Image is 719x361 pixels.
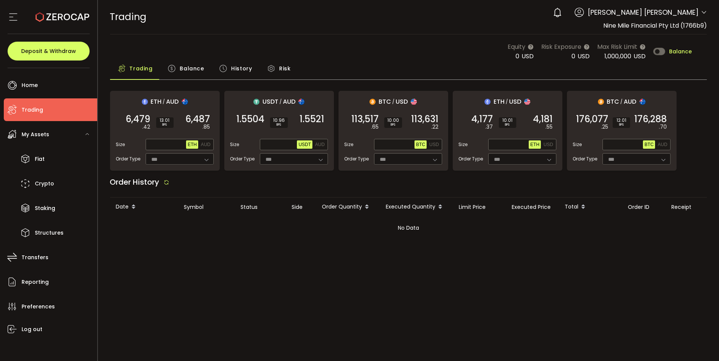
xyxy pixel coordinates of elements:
[110,177,160,187] span: Order History
[472,115,493,123] span: 4,177
[559,201,622,213] div: Total
[541,42,581,51] span: Risk Exposure
[573,141,582,148] span: Size
[273,123,285,127] i: BPS
[126,115,151,123] span: 6,479
[178,203,235,212] div: Symbol
[182,99,188,105] img: aud_portfolio.svg
[616,123,627,127] i: BPS
[253,99,259,105] img: usdt_portfolio.svg
[459,141,468,148] span: Size
[459,156,483,162] span: Order Type
[396,97,408,106] span: USD
[622,203,666,212] div: Order ID
[542,140,554,149] button: USD
[151,97,162,106] span: ETH
[573,156,598,162] span: Order Type
[524,99,530,105] img: usd_portfolio.svg
[644,142,654,147] span: BTC
[379,97,391,106] span: BTC
[8,42,90,61] button: Deposit & Withdraw
[640,99,646,105] img: aud_portfolio.svg
[578,52,590,61] span: USD
[370,99,376,105] img: btc_portfolio.svg
[22,80,38,91] span: Home
[35,227,64,238] span: Structures
[392,98,394,105] em: /
[387,123,399,127] i: BPS
[387,118,399,123] span: 10.00
[280,98,282,105] em: /
[286,203,316,212] div: Side
[522,52,534,61] span: USD
[230,141,239,148] span: Size
[453,203,506,212] div: Limit Price
[188,142,197,147] span: ETH
[110,216,707,239] div: No Data
[371,123,379,131] em: .65
[163,98,165,105] em: /
[635,115,667,123] span: 176,288
[486,123,493,131] em: .37
[130,61,153,76] span: Trading
[546,123,553,131] em: .55
[607,97,620,106] span: BTC
[297,140,312,149] button: USDT
[429,142,439,147] span: USD
[315,142,325,147] span: AUD
[624,97,637,106] span: AUD
[380,201,453,213] div: Executed Quantity
[116,141,125,148] span: Size
[508,42,525,51] span: Equity
[533,115,553,123] span: 4,181
[22,104,43,115] span: Trading
[35,154,45,165] span: Fiat
[352,115,379,123] span: 113,517
[494,97,505,106] span: ETH
[656,140,669,149] button: AUD
[316,201,380,213] div: Order Quantity
[298,99,304,105] img: aud_portfolio.svg
[143,123,151,131] em: .42
[621,98,623,105] em: /
[203,123,210,131] em: .85
[681,325,719,361] iframe: Chat Widget
[416,142,425,147] span: BTC
[603,21,707,30] span: Nine Mile Financial Pty Ltd (1766b9)
[283,97,295,106] span: AUD
[110,201,178,213] div: Date
[300,115,325,123] span: 1.5521
[22,324,42,335] span: Log out
[502,118,513,123] span: 10.01
[415,140,427,149] button: BTC
[22,129,49,140] span: My Assets
[428,140,440,149] button: USD
[597,42,637,51] span: Max Risk Limit
[314,140,326,149] button: AUD
[601,123,609,131] em: .25
[201,142,210,147] span: AUD
[432,123,439,131] em: .22
[345,156,369,162] span: Order Type
[231,61,252,76] span: History
[237,115,265,123] span: 1.5504
[598,99,604,105] img: btc_portfolio.svg
[530,142,539,147] span: ETH
[262,97,278,106] span: USDT
[116,156,141,162] span: Order Type
[230,156,255,162] span: Order Type
[516,52,519,61] span: 0
[502,123,513,127] i: BPS
[485,99,491,105] img: eth_portfolio.svg
[643,140,655,149] button: BTC
[159,123,171,127] i: BPS
[22,277,49,288] span: Reporting
[666,203,707,212] div: Receipt
[22,301,55,312] span: Preferences
[199,140,212,149] button: AUD
[634,52,646,61] span: USD
[571,52,575,61] span: 0
[345,141,354,148] span: Size
[21,48,76,54] span: Deposit & Withdraw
